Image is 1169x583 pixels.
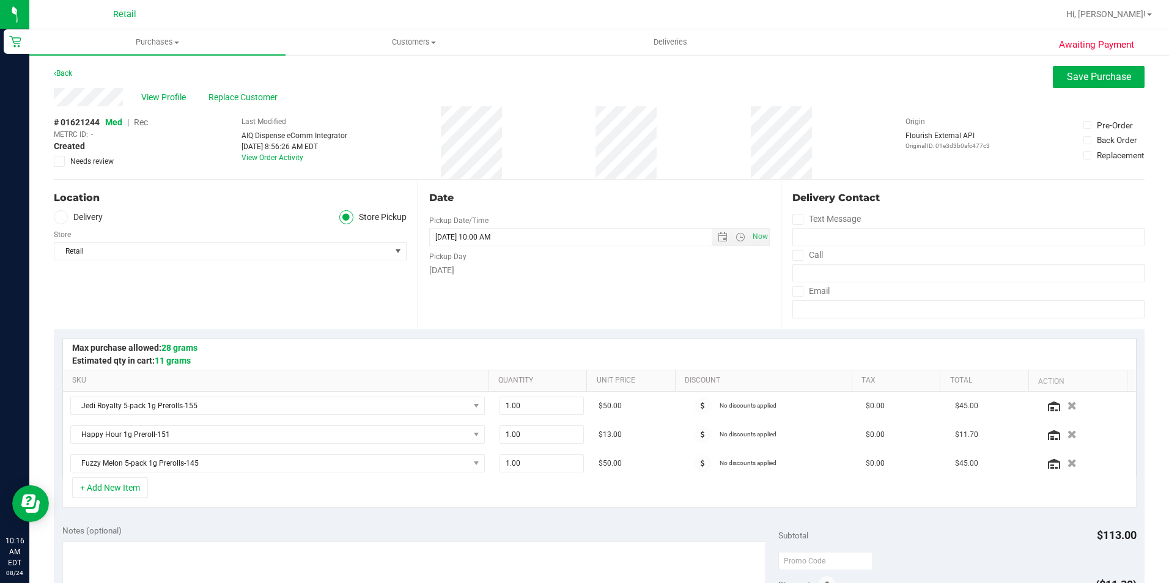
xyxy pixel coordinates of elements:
[54,210,103,224] label: Delivery
[1097,134,1137,146] div: Back Order
[1053,66,1145,88] button: Save Purchase
[70,454,485,472] span: NO DATA FOUND
[599,429,622,441] span: $13.00
[866,458,885,469] span: $0.00
[730,232,751,242] span: Open the time view
[71,397,469,414] span: Jedi Royalty 5-pack 1g Prerolls-155
[127,117,129,127] span: |
[242,141,347,152] div: [DATE] 8:56:26 AM EDT
[72,477,148,498] button: + Add New Item
[72,356,191,365] span: Estimated qty in cart:
[12,485,49,522] iframe: Resource center
[429,191,770,205] div: Date
[54,69,72,78] a: Back
[720,460,776,466] span: No discounts applied
[429,264,770,277] div: [DATE]
[1067,71,1131,82] span: Save Purchase
[500,397,583,414] input: 1.00
[792,282,830,300] label: Email
[9,35,21,48] inline-svg: Retail
[866,400,885,412] span: $0.00
[71,455,469,472] span: Fuzzy Melon 5-pack 1g Prerolls-145
[155,356,191,365] span: 11 grams
[955,400,978,412] span: $45.00
[792,228,1145,246] input: Format: (999) 999-9999
[429,251,466,262] label: Pickup Day
[955,458,978,469] span: $45.00
[286,37,541,48] span: Customers
[29,29,286,55] a: Purchases
[792,191,1145,205] div: Delivery Contact
[866,429,885,441] span: $0.00
[778,552,873,570] input: Promo Code
[6,568,24,577] p: 08/24
[792,210,861,228] label: Text Message
[286,29,542,55] a: Customers
[1097,529,1137,541] span: $113.00
[6,535,24,568] p: 10:16 AM EDT
[712,232,733,242] span: Open the date view
[208,91,282,104] span: Replace Customer
[70,156,114,167] span: Needs review
[105,117,122,127] span: Med
[1066,9,1146,19] span: Hi, [PERSON_NAME]!
[955,429,978,441] span: $11.70
[599,458,622,469] span: $50.00
[161,343,197,353] span: 28 grams
[72,343,197,353] span: Max purchase allowed:
[54,116,100,129] span: # 01621244
[54,243,391,260] span: Retail
[500,426,583,443] input: 1.00
[54,191,407,205] div: Location
[242,130,347,141] div: AIQ Dispense eComm Integrator
[1097,149,1144,161] div: Replacement
[72,376,484,386] a: SKU
[29,37,286,48] span: Purchases
[498,376,582,386] a: Quantity
[685,376,847,386] a: Discount
[62,526,122,535] span: Notes (optional)
[720,431,776,438] span: No discounts applied
[905,141,990,150] p: Original ID: 01e3d3b0afc477c3
[71,426,469,443] span: Happy Hour 1g Preroll-151
[500,455,583,472] input: 1.00
[242,153,303,162] a: View Order Activity
[391,243,406,260] span: select
[54,229,71,240] label: Store
[54,140,85,153] span: Created
[70,425,485,444] span: NO DATA FOUND
[792,246,823,264] label: Call
[778,530,808,540] span: Subtotal
[113,9,136,20] span: Retail
[599,400,622,412] span: $50.00
[542,29,798,55] a: Deliveries
[134,117,148,127] span: Rec
[905,116,925,127] label: Origin
[339,210,407,224] label: Store Pickup
[905,130,990,150] div: Flourish External API
[1028,370,1127,392] th: Action
[720,402,776,409] span: No discounts applied
[1097,119,1133,131] div: Pre-Order
[91,129,93,140] span: -
[861,376,935,386] a: Tax
[141,91,190,104] span: View Profile
[429,215,489,226] label: Pickup Date/Time
[597,376,671,386] a: Unit Price
[54,129,88,140] span: METRC ID:
[792,264,1145,282] input: Format: (999) 999-9999
[750,228,770,246] span: Set Current date
[1059,38,1134,52] span: Awaiting Payment
[70,397,485,415] span: NO DATA FOUND
[637,37,704,48] span: Deliveries
[242,116,286,127] label: Last Modified
[950,376,1024,386] a: Total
